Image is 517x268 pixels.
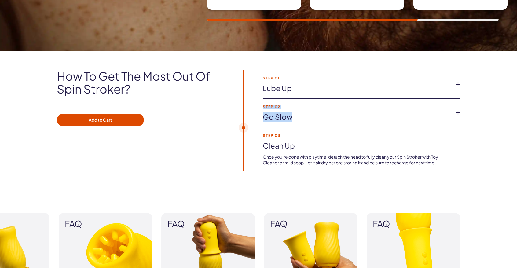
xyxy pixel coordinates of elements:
[263,105,450,109] strong: Step 02
[263,134,450,138] strong: Step 03
[263,141,450,151] a: Clean up
[57,114,144,127] button: Add to Cart
[263,83,450,94] a: Lube up
[263,76,450,80] strong: Step 01
[57,70,226,95] h2: How to get the most out of Spin Stroker?
[263,154,450,166] p: Once you’re done with playtime, detach the head to fully clean your Spin Stroker with Toy Cleaner...
[373,219,454,229] span: FAQ
[167,219,249,229] span: FAQ
[65,219,146,229] span: FAQ
[270,219,351,229] span: FAQ
[263,112,450,122] a: Go slow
